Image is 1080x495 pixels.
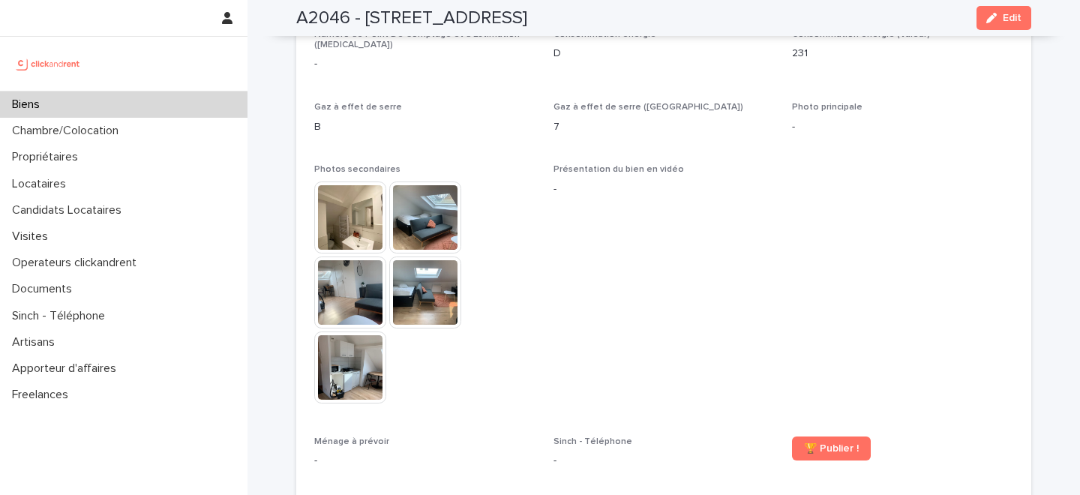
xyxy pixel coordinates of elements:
[6,97,52,112] p: Biens
[553,453,775,469] p: -
[296,7,527,29] h2: A2046 - [STREET_ADDRESS]
[314,119,535,135] p: B
[314,103,402,112] span: Gaz à effet de serre
[553,103,743,112] span: Gaz à effet de serre ([GEOGRAPHIC_DATA])
[553,437,632,446] span: Sinch - Téléphone
[6,124,130,138] p: Chambre/Colocation
[553,30,656,39] span: Consommation énergie
[6,309,117,323] p: Sinch - Téléphone
[314,453,535,469] p: -
[1003,13,1021,23] span: Edit
[314,56,535,72] p: -
[314,437,389,446] span: Ménage à prévoir
[792,30,930,39] span: Consommation énergie (Valeur)
[553,119,775,135] p: 7
[804,443,859,454] span: 🏆 Publier !
[792,46,1013,61] p: 231
[12,49,85,79] img: UCB0brd3T0yccxBKYDjQ
[6,229,60,244] p: Visites
[6,150,90,164] p: Propriétaires
[553,46,775,61] p: D
[976,6,1031,30] button: Edit
[6,203,133,217] p: Candidats Locataires
[553,181,775,197] p: -
[6,177,78,191] p: Locataires
[6,335,67,349] p: Artisans
[6,256,148,270] p: Operateurs clickandrent
[792,119,1013,135] p: -
[792,436,871,460] a: 🏆 Publier !
[6,282,84,296] p: Documents
[553,165,684,174] span: Présentation du bien en vidéo
[6,388,80,402] p: Freelances
[792,103,862,112] span: Photo principale
[6,361,128,376] p: Apporteur d'affaires
[314,165,400,174] span: Photos secondaires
